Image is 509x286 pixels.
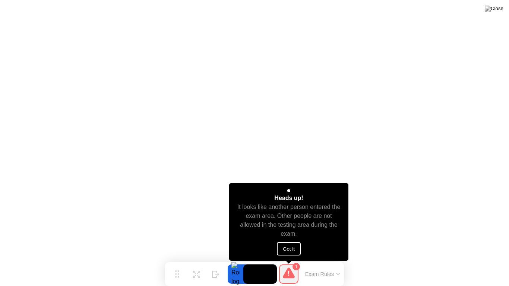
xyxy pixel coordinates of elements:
[303,271,342,277] button: Exam Rules
[277,242,301,255] button: Got it
[293,263,300,270] div: 1
[485,6,503,12] img: Close
[236,203,342,238] div: It looks like another person entered the exam area. Other people are not allowed in the testing a...
[274,194,303,203] div: Heads up!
